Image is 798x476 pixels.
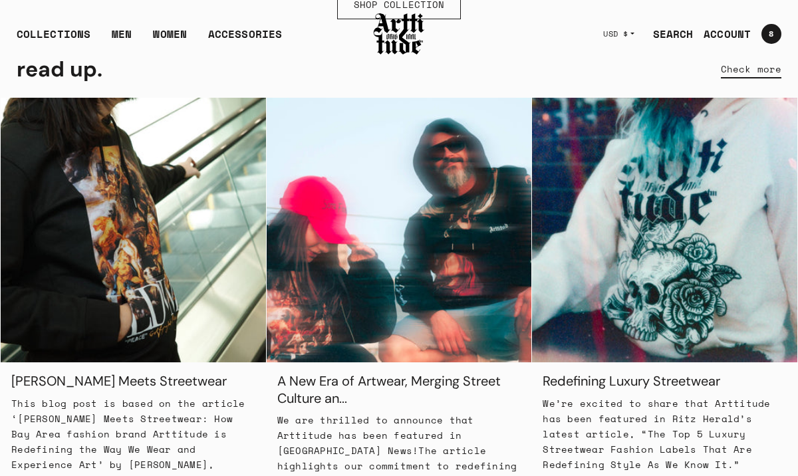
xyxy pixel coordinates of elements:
[532,98,797,363] img: Redefining Luxury Streetwear
[603,29,628,39] span: USD $
[17,56,102,82] h2: read up.
[751,19,781,49] a: Open cart
[277,372,501,406] a: A New Era of Artwear, Merging Street Culture an...
[595,19,642,49] button: USD $
[208,26,282,53] div: ACCESSORIES
[543,372,720,390] a: Redefining Luxury Streetwear
[769,30,773,38] span: 8
[6,26,293,53] ul: Main navigation
[693,21,751,47] a: ACCOUNT
[153,26,187,53] a: WOMEN
[721,55,781,84] a: Check more
[1,98,266,363] img: Caravaggio Meets Streetwear
[372,11,426,57] img: Arttitude
[642,21,694,47] a: SEARCH
[11,372,227,390] a: [PERSON_NAME] Meets Streetwear
[267,98,532,363] img: A New Era of Artwear, Merging Street Culture and High Fashion
[112,26,132,53] a: MEN
[17,26,90,53] div: COLLECTIONS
